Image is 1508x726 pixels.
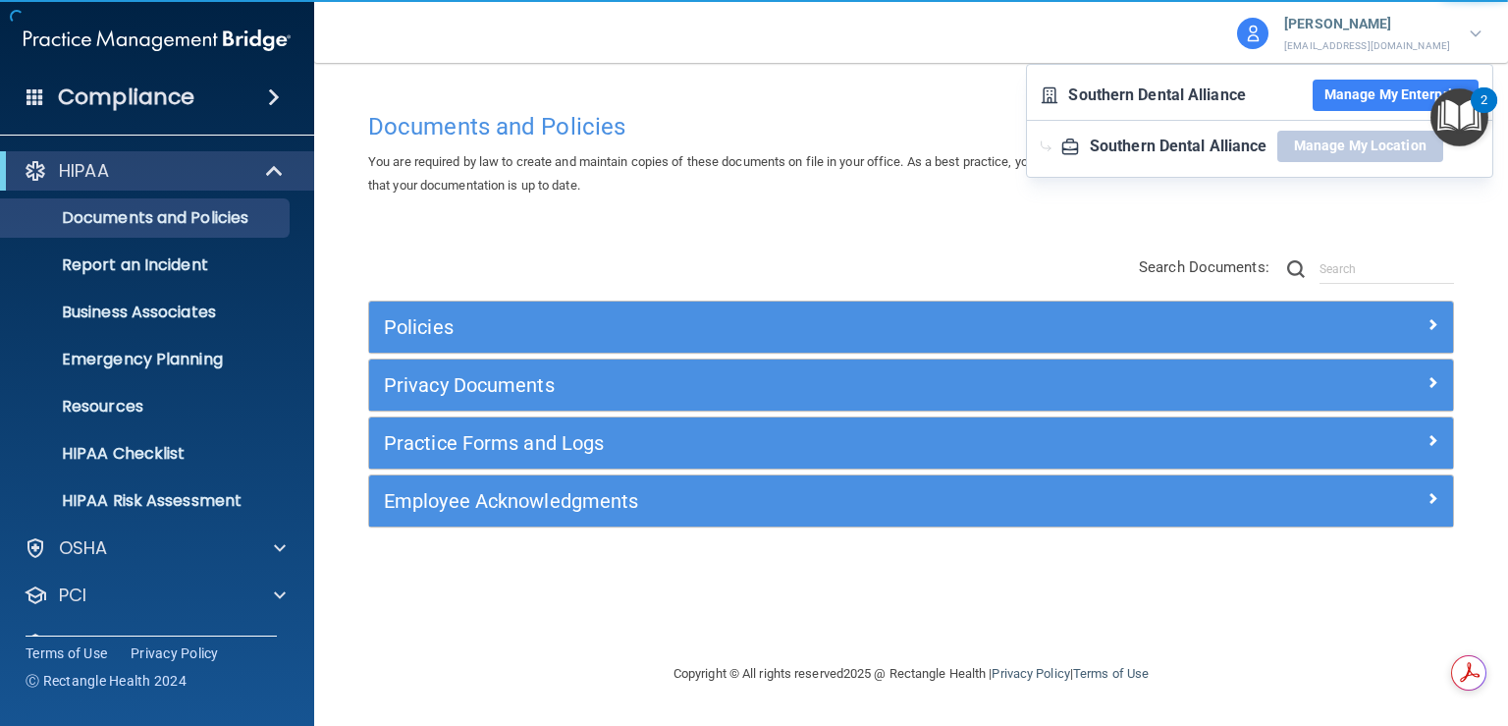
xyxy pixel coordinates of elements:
img: amazing-enterprise-health.089df2fa.svg [1041,86,1058,104]
p: [PERSON_NAME] [1284,12,1450,37]
a: Practice Forms and Logs [384,427,1438,459]
h4: Compliance [58,84,194,111]
div: Copyright © All rights reserved 2025 @ Rectangle Health | | [553,642,1269,705]
a: Employee Acknowledgments [384,485,1438,517]
a: PCI [24,584,286,607]
p: Business Associates [13,303,281,322]
p: Emergency Planning [13,350,281,369]
div: 2 [1481,100,1487,126]
h4: Documents and Policies [368,114,1454,140]
p: Report an Incident [13,255,281,275]
p: HIPAA Checklist [13,444,281,464]
img: avatar.17b06cb7.svg [1237,18,1268,49]
img: blueGroup-health-company.1e86ebb9.svg [1061,138,1079,155]
a: Terms of Use [26,643,107,663]
p: HIPAA [59,159,109,183]
p: OSHA [59,536,108,560]
button: Open Resource Center, 2 new notifications [1430,88,1488,146]
a: HIPAA [24,159,285,183]
h5: Policies [384,316,1167,338]
a: Privacy Policy [992,666,1069,681]
img: arrow-down.227dba2b.svg [1470,30,1481,37]
button: Manage My Location [1277,131,1443,162]
img: ic-search.3b580494.png [1287,260,1305,278]
p: HIPAA Risk Assessment [13,491,281,511]
a: OfficeSafe University [24,631,286,654]
a: Terms of Use [1073,666,1149,681]
span: Search Documents: [1139,258,1269,276]
div: Southern Dental Alliance [1068,81,1245,110]
p: [EMAIL_ADDRESS][DOMAIN_NAME] [1284,37,1450,55]
p: Documents and Policies [13,208,281,228]
button: Manage My Enterprise [1313,80,1479,111]
p: PCI [59,584,86,607]
div: Southern Dental Alliance [1090,132,1266,161]
p: OfficeSafe University [59,631,244,654]
span: You are required by law to create and maintain copies of these documents on file in your office. ... [368,154,1448,193]
h5: Practice Forms and Logs [384,432,1167,454]
span: Ⓒ Rectangle Health 2024 [26,671,187,691]
h5: Privacy Documents [384,374,1167,396]
a: Privacy Policy [131,643,219,663]
a: OSHA [24,536,286,560]
input: Search [1319,254,1454,284]
p: Resources [13,397,281,417]
img: enterprise-navigation-arrow.12e1ea61.svg [1041,140,1051,152]
a: Privacy Documents [384,369,1438,401]
h5: Employee Acknowledgments [384,490,1167,512]
a: Policies [384,311,1438,343]
img: PMB logo [24,21,291,60]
